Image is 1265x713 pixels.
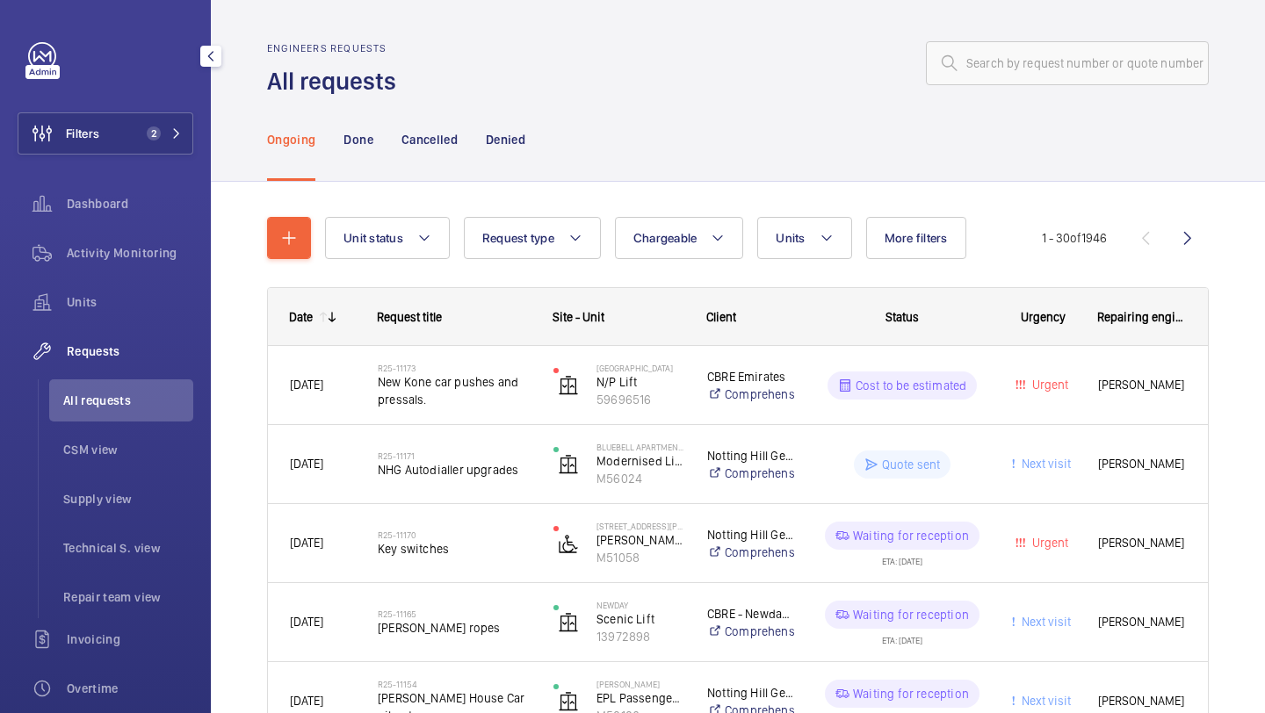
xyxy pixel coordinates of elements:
[378,679,531,689] h2: R25-11154
[1029,378,1068,392] span: Urgent
[63,392,193,409] span: All requests
[290,694,323,708] span: [DATE]
[596,442,684,452] p: Bluebell Apartments - High Risk Building
[757,217,851,259] button: Units
[267,131,315,148] p: Ongoing
[707,544,794,561] a: Comprehensive
[67,244,193,262] span: Activity Monitoring
[67,195,193,212] span: Dashboard
[378,540,531,558] span: Key switches
[926,41,1209,85] input: Search by request number or quote number
[596,391,684,408] p: 59696516
[268,504,1208,583] div: Press SPACE to select this row.
[67,680,193,697] span: Overtime
[776,231,805,245] span: Units
[486,131,525,148] p: Denied
[853,685,969,702] p: Waiting for reception
[856,377,967,394] p: Cost to be estimated
[401,131,458,148] p: Cancelled
[1042,232,1107,244] span: 1 - 30 1946
[882,629,922,645] div: ETA: [DATE]
[1021,310,1066,324] span: Urgency
[885,310,919,324] span: Status
[882,456,941,473] p: Quote sent
[615,217,744,259] button: Chargeable
[553,310,604,324] span: Site - Unit
[596,521,684,531] p: [STREET_ADDRESS][PERSON_NAME]
[63,441,193,458] span: CSM view
[1098,454,1186,474] span: [PERSON_NAME]
[707,385,794,403] a: Comprehensive
[290,536,323,550] span: [DATE]
[378,450,531,461] h2: R25-11171
[596,628,684,645] p: 13972898
[558,375,579,396] img: elevator.svg
[290,378,323,392] span: [DATE]
[378,373,531,408] span: New Kone car pushes and pressals.
[596,549,684,566] p: M51058
[1018,457,1071,471] span: Next visit
[482,231,554,245] span: Request type
[267,65,407,97] h1: All requests
[1018,615,1071,629] span: Next visit
[707,605,794,623] p: CBRE - Newday Kingscross
[377,310,442,324] span: Request title
[558,691,579,712] img: elevator.svg
[464,217,601,259] button: Request type
[18,112,193,155] button: Filters2
[707,684,794,702] p: Notting Hill Genesis
[707,526,794,544] p: Notting Hill Genesis
[1070,231,1081,245] span: of
[290,457,323,471] span: [DATE]
[596,679,684,689] p: [PERSON_NAME]
[268,583,1208,662] div: Press SPACE to select this row.
[853,527,969,544] p: Waiting for reception
[596,363,684,373] p: [GEOGRAPHIC_DATA]
[66,125,99,142] span: Filters
[596,470,684,487] p: M56024
[596,452,684,470] p: Modernised Lift For Fire Service - EPL Passenger Lift No 1
[63,588,193,606] span: Repair team view
[378,529,531,540] h2: R25-11170
[1098,691,1186,711] span: [PERSON_NAME]
[325,217,450,259] button: Unit status
[706,310,736,324] span: Client
[268,425,1208,504] div: Press SPACE to select this row.
[147,126,161,140] span: 2
[596,689,684,707] p: EPL Passenger Lift
[853,606,969,623] p: Waiting for reception
[378,461,531,479] span: NHG Autodialler upgrades
[596,531,684,549] p: [PERSON_NAME] Platform Lift
[707,447,794,465] p: Notting Hill Genesis
[1018,694,1071,708] span: Next visit
[1098,375,1186,395] span: [PERSON_NAME]
[558,454,579,475] img: elevator.svg
[1098,612,1186,632] span: [PERSON_NAME]
[1097,310,1187,324] span: Repairing engineer
[289,310,313,324] div: Date
[67,630,193,648] span: Invoicing
[866,217,966,259] button: More filters
[343,231,403,245] span: Unit status
[596,610,684,628] p: Scenic Lift
[596,373,684,391] p: N/P Lift
[268,346,1208,425] div: Press SPACE to select this row.
[707,465,794,482] a: Comprehensive
[1029,536,1068,550] span: Urgent
[378,363,531,373] h2: R25-11173
[63,539,193,557] span: Technical S. view
[707,623,794,640] a: Comprehensive
[596,600,684,610] p: NewDay
[67,342,193,360] span: Requests
[558,533,579,554] img: platform_lift.svg
[1098,533,1186,553] span: [PERSON_NAME]
[63,490,193,508] span: Supply view
[707,368,794,385] p: CBRE Emirates
[378,619,531,637] span: [PERSON_NAME] ropes
[343,131,372,148] p: Done
[882,550,922,565] div: ETA: [DATE]
[378,609,531,619] h2: R25-11165
[267,42,407,54] h2: Engineers requests
[67,293,193,311] span: Units
[885,231,948,245] span: More filters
